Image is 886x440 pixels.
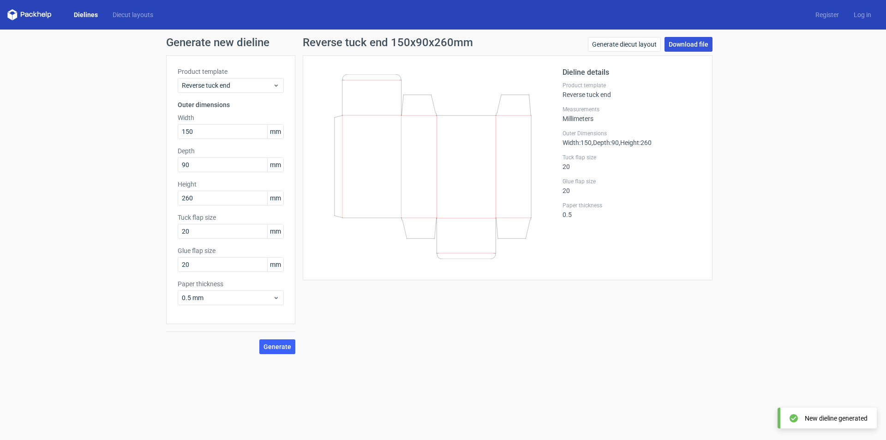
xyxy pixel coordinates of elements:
h1: Generate new dieline [166,37,720,48]
label: Width [178,113,284,122]
div: 20 [563,178,701,194]
div: Reverse tuck end [563,82,701,98]
span: , Depth : 90 [592,139,619,146]
a: Log in [846,10,879,19]
label: Tuck flap size [563,154,701,161]
label: Outer Dimensions [563,130,701,137]
span: Width : 150 [563,139,592,146]
span: mm [267,125,283,139]
label: Product template [563,82,701,89]
div: 0.5 [563,202,701,218]
label: Glue flap size [178,246,284,255]
label: Height [178,180,284,189]
span: Generate [263,344,291,350]
label: Glue flap size [563,178,701,185]
span: mm [267,158,283,172]
label: Tuck flap size [178,213,284,222]
a: Dielines [66,10,105,19]
a: Diecut layouts [105,10,161,19]
span: 0.5 mm [182,293,273,302]
label: Measurements [563,106,701,113]
div: 20 [563,154,701,170]
a: Generate diecut layout [588,37,661,52]
span: mm [267,191,283,205]
a: Register [808,10,846,19]
div: Millimeters [563,106,701,122]
label: Depth [178,146,284,156]
span: , Height : 260 [619,139,652,146]
a: Download file [664,37,712,52]
span: mm [267,224,283,238]
span: Reverse tuck end [182,81,273,90]
h2: Dieline details [563,67,701,78]
div: New dieline generated [805,414,868,423]
label: Paper thickness [563,202,701,209]
button: Generate [259,339,295,354]
span: mm [267,258,283,271]
h3: Outer dimensions [178,100,284,109]
label: Product template [178,67,284,76]
h1: Reverse tuck end 150x90x260mm [303,37,473,48]
label: Paper thickness [178,279,284,289]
